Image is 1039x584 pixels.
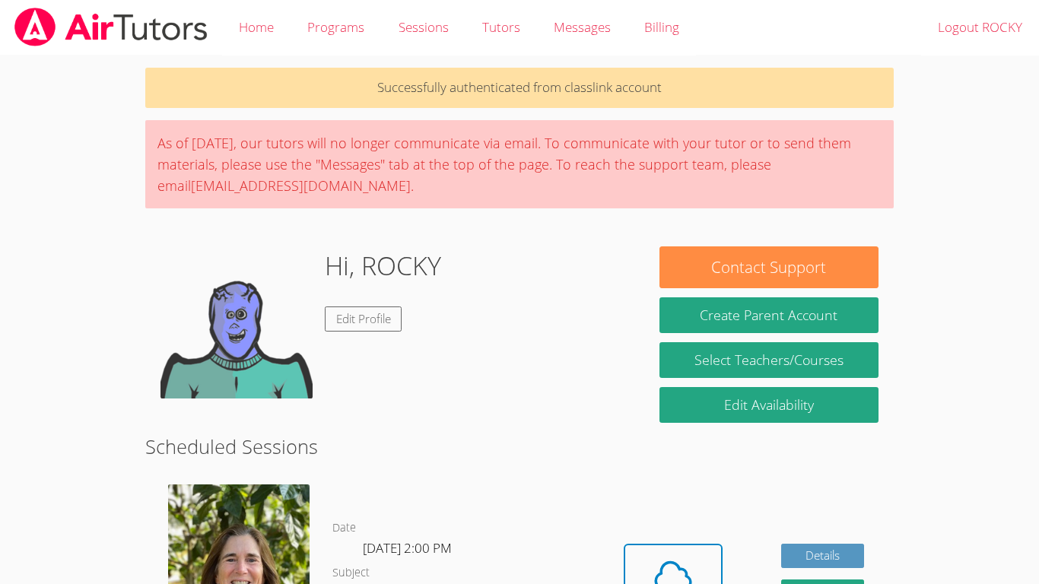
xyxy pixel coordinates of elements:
[554,18,611,36] span: Messages
[781,544,865,569] a: Details
[332,563,370,582] dt: Subject
[145,120,894,208] div: As of [DATE], our tutors will no longer communicate via email. To communicate with your tutor or ...
[160,246,313,398] img: default.png
[325,306,402,332] a: Edit Profile
[659,342,879,378] a: Select Teachers/Courses
[13,8,209,46] img: airtutors_banner-c4298cdbf04f3fff15de1276eac7730deb9818008684d7c2e4769d2f7ddbe033.png
[659,387,879,423] a: Edit Availability
[659,297,879,333] button: Create Parent Account
[145,68,894,108] p: Successfully authenticated from classlink account
[363,539,452,557] span: [DATE] 2:00 PM
[332,519,356,538] dt: Date
[145,432,894,461] h2: Scheduled Sessions
[659,246,879,288] button: Contact Support
[325,246,441,285] h1: Hi, ROCKY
